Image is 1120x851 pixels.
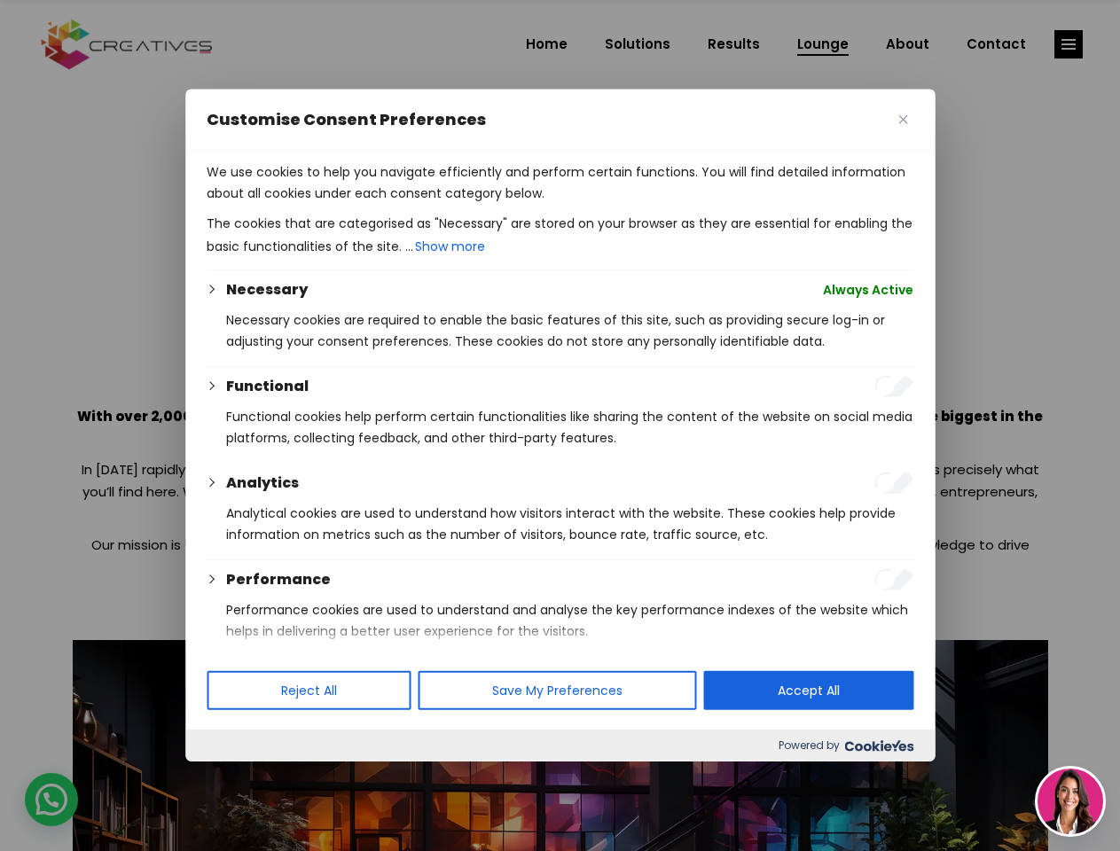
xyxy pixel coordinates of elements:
input: Enable Performance [874,569,913,590]
p: We use cookies to help you navigate efficiently and perform certain functions. You will find deta... [207,161,913,204]
div: Powered by [185,730,935,761]
button: Performance [226,569,331,590]
button: Save My Preferences [418,671,696,710]
span: Always Active [823,279,913,301]
img: agent [1038,769,1103,834]
img: Cookieyes logo [844,740,913,752]
p: Necessary cookies are required to enable the basic features of this site, such as providing secur... [226,309,913,352]
p: Performance cookies are used to understand and analyse the key performance indexes of the website... [226,599,913,642]
div: Customise Consent Preferences [185,90,935,761]
p: The cookies that are categorised as "Necessary" are stored on your browser as they are essential ... [207,213,913,259]
button: Functional [226,376,309,397]
input: Enable Functional [874,376,913,397]
button: Show more [413,234,487,259]
span: Customise Consent Preferences [207,109,486,130]
button: Analytics [226,472,299,494]
button: Accept All [703,671,913,710]
img: Close [898,115,907,124]
p: Functional cookies help perform certain functionalities like sharing the content of the website o... [226,406,913,449]
button: Reject All [207,671,411,710]
button: Necessary [226,279,308,301]
input: Enable Analytics [874,472,913,494]
button: Close [892,109,913,130]
p: Analytical cookies are used to understand how visitors interact with the website. These cookies h... [226,503,913,545]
